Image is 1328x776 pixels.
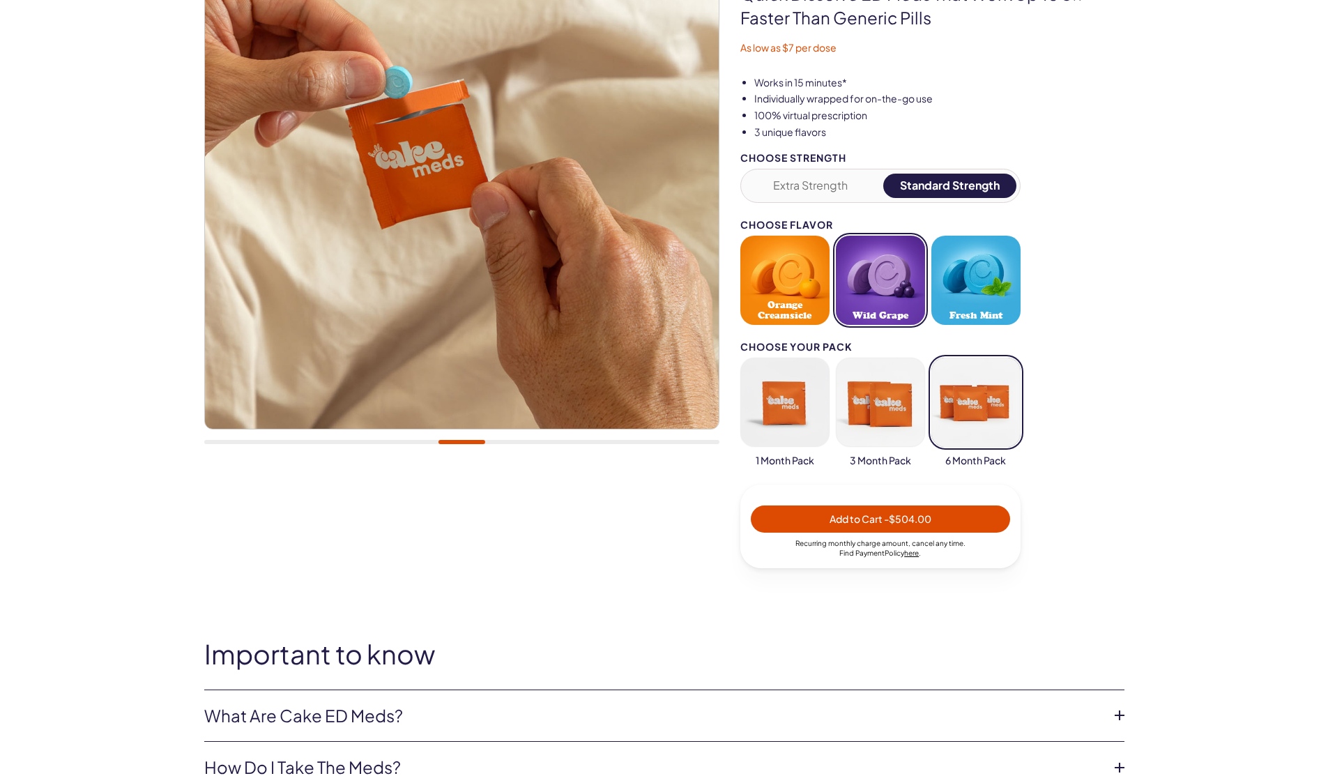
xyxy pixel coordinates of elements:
span: - $504.00 [884,512,931,525]
span: 1 Month Pack [756,454,814,468]
li: 3 unique flavors [754,125,1124,139]
div: Recurring monthly charge amount , cancel any time. Policy . [751,538,1010,558]
span: 3 Month Pack [850,454,911,468]
span: Add to Cart [830,512,931,525]
button: Extra Strength [745,174,878,198]
span: Find Payment [839,549,885,557]
span: Orange Creamsicle [745,300,825,321]
p: As low as $7 per dose [740,41,1124,55]
h2: Important to know [204,639,1124,669]
button: Standard Strength [883,174,1016,198]
div: Choose Flavor [740,220,1021,230]
div: Choose Strength [740,153,1021,163]
a: What are Cake ED Meds? [204,704,1102,728]
a: here [904,549,919,557]
li: Individually wrapped for on-the-go use [754,92,1124,106]
span: Wild Grape [853,310,908,321]
li: 100% virtual prescription [754,109,1124,123]
span: 6 Month Pack [945,454,1006,468]
div: Choose your pack [740,342,1021,352]
span: Fresh Mint [949,310,1002,321]
button: Add to Cart -$504.00 [751,505,1010,533]
li: Works in 15 minutes* [754,76,1124,90]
